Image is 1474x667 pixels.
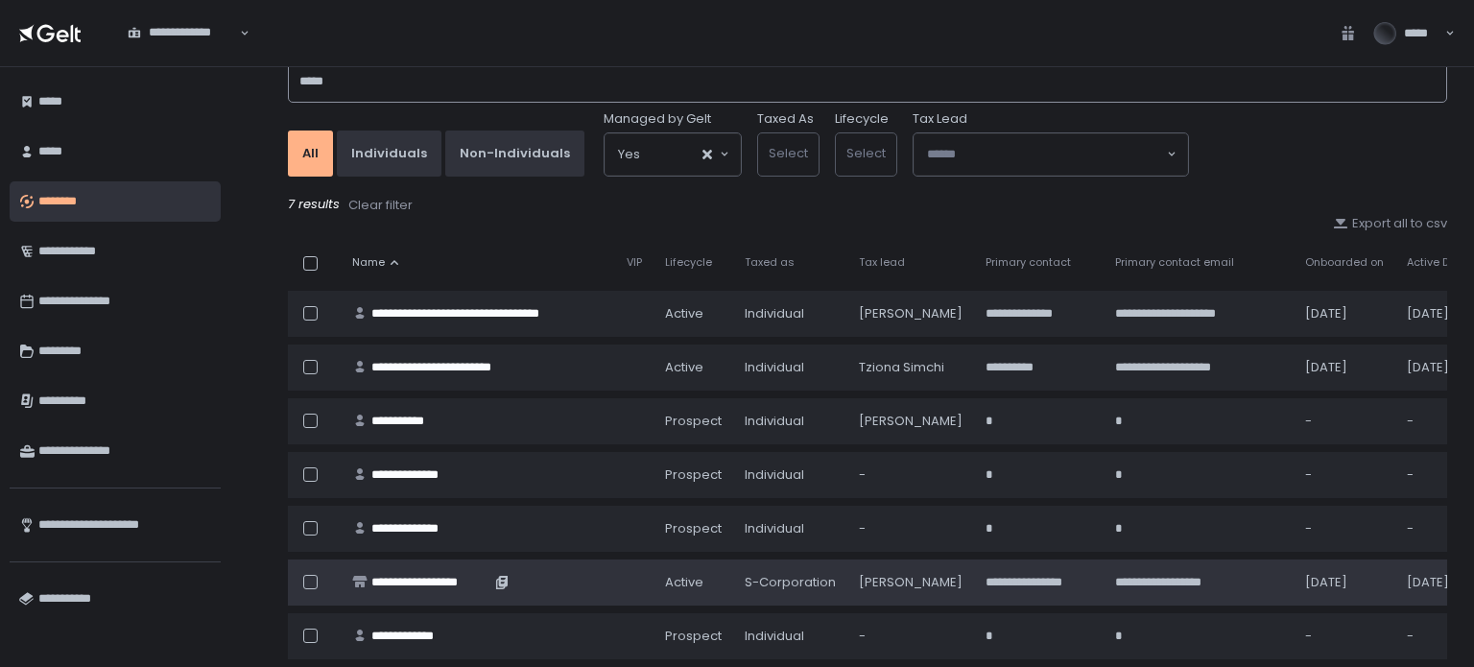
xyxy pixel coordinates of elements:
[745,305,836,322] div: Individual
[859,255,905,270] span: Tax lead
[605,133,741,176] div: Search for option
[115,13,250,54] div: Search for option
[914,133,1188,176] div: Search for option
[835,110,889,128] label: Lifecycle
[927,145,1165,164] input: Search for option
[351,145,427,162] div: Individuals
[1407,628,1467,645] div: -
[352,255,385,270] span: Name
[460,145,570,162] div: Non-Individuals
[288,131,333,177] button: All
[665,305,703,322] span: active
[745,359,836,376] div: Individual
[665,359,703,376] span: active
[665,628,722,645] span: prospect
[745,413,836,430] div: Individual
[1407,359,1467,376] div: [DATE]
[1305,305,1384,322] div: [DATE]
[1305,628,1384,645] div: -
[627,255,642,270] span: VIP
[986,255,1071,270] span: Primary contact
[859,413,963,430] div: [PERSON_NAME]
[665,413,722,430] span: prospect
[702,150,712,159] button: Clear Selected
[618,145,640,164] span: Yes
[859,466,963,484] div: -
[665,466,722,484] span: prospect
[665,520,722,537] span: prospect
[745,466,836,484] div: Individual
[769,144,808,162] span: Select
[288,196,1447,215] div: 7 results
[1407,520,1467,537] div: -
[640,145,701,164] input: Search for option
[1115,255,1234,270] span: Primary contact email
[1305,574,1384,591] div: [DATE]
[913,110,967,128] span: Tax Lead
[1305,255,1384,270] span: Onboarded on
[1305,466,1384,484] div: -
[665,574,703,591] span: active
[337,131,441,177] button: Individuals
[1333,215,1447,232] button: Export all to csv
[665,255,712,270] span: Lifecycle
[302,145,319,162] div: All
[859,628,963,645] div: -
[1305,520,1384,537] div: -
[1407,305,1467,322] div: [DATE]
[1305,413,1384,430] div: -
[1305,359,1384,376] div: [DATE]
[1407,255,1467,270] span: Active Date
[128,41,238,60] input: Search for option
[757,110,814,128] label: Taxed As
[348,197,413,214] div: Clear filter
[745,255,795,270] span: Taxed as
[745,574,836,591] div: S-Corporation
[859,574,963,591] div: [PERSON_NAME]
[604,110,711,128] span: Managed by Gelt
[859,305,963,322] div: [PERSON_NAME]
[1407,574,1467,591] div: [DATE]
[1407,413,1467,430] div: -
[745,520,836,537] div: Individual
[347,196,414,215] button: Clear filter
[745,628,836,645] div: Individual
[445,131,584,177] button: Non-Individuals
[846,144,886,162] span: Select
[1407,466,1467,484] div: -
[859,520,963,537] div: -
[859,359,963,376] div: Tziona Simchi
